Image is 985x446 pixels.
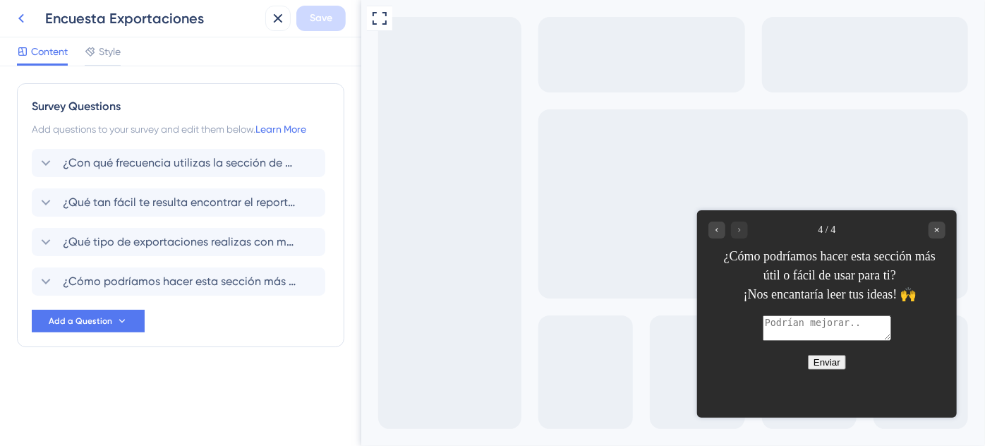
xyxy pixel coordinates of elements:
[63,194,296,211] span: ¿Qué tan fácil te resulta encontrar el reporte que necesitas?
[32,121,330,138] div: Add questions to your survey and edit them below.
[31,43,68,60] span: Content
[49,315,112,327] span: Add a Question
[63,155,296,171] span: ¿Con qué frecuencia utilizas la sección de exportaciones?
[63,234,296,251] span: ¿Qué tipo de exportaciones realizas con mayor frecuencia?
[310,10,332,27] span: Save
[296,6,346,31] button: Save
[255,123,306,135] a: Learn More
[63,273,296,290] span: ¿Cómo podríamos hacer esta sección más útil o fácil de usar para ti? ¡Nos encantaría leer tus ide...
[336,210,596,418] iframe: UserGuiding Survey
[45,8,260,28] div: Encuesta Exportaciones
[99,43,121,60] span: Style
[32,310,145,332] button: Add a Question
[32,98,330,115] div: Survey Questions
